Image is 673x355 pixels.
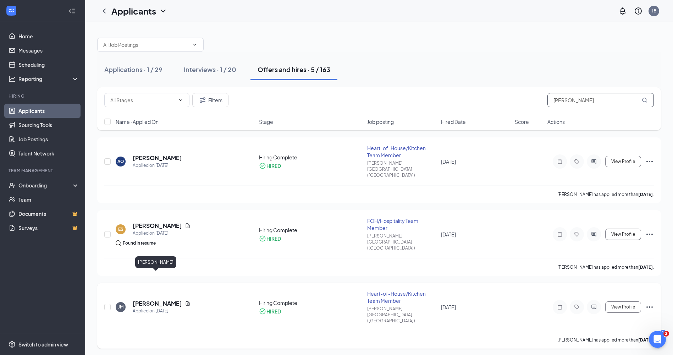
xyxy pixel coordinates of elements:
[18,75,79,82] div: Reporting
[259,299,363,306] div: Hiring Complete
[652,8,656,14] div: JB
[367,217,437,231] div: FOH/Hospitality Team Member
[9,182,16,189] svg: UserCheck
[259,154,363,161] div: Hiring Complete
[367,118,394,125] span: Job posting
[133,154,182,162] h5: [PERSON_NAME]
[9,341,16,348] svg: Settings
[117,158,124,164] div: AO
[18,207,79,221] a: DocumentsCrown
[367,290,437,304] div: Heart-of-House/Kitchen Team Member
[638,264,653,270] b: [DATE]
[663,331,669,337] span: 2
[441,231,456,237] span: [DATE]
[18,132,79,146] a: Job Postings
[557,191,654,197] p: [PERSON_NAME] has applied more than .
[590,304,598,310] svg: ActiveChat
[634,7,642,15] svg: QuestionInfo
[116,118,159,125] span: Name · Applied On
[110,96,175,104] input: All Stages
[547,118,565,125] span: Actions
[645,230,654,239] svg: Ellipses
[645,303,654,311] svg: Ellipses
[556,304,564,310] svg: Note
[649,331,666,348] iframe: Intercom live chat
[18,118,79,132] a: Sourcing Tools
[18,43,79,58] a: Messages
[645,157,654,166] svg: Ellipses
[611,159,635,164] span: View Profile
[590,231,598,237] svg: ActiveChat
[9,168,78,174] div: Team Management
[18,341,68,348] div: Switch to admin view
[18,192,79,207] a: Team
[266,235,281,242] div: HIRED
[133,162,182,169] div: Applied on [DATE]
[605,156,641,167] button: View Profile
[573,231,581,237] svg: Tag
[642,97,647,103] svg: MagnifyingGlass
[638,337,653,343] b: [DATE]
[573,159,581,164] svg: Tag
[100,7,109,15] svg: ChevronLeft
[116,240,121,246] img: search.bf7aa3482b7795d4f01b.svg
[441,304,456,310] span: [DATE]
[192,42,198,48] svg: ChevronDown
[259,162,266,169] svg: CheckmarkCircle
[159,7,167,15] svg: ChevronDown
[135,256,176,268] div: [PERSON_NAME]
[185,301,191,306] svg: Document
[259,118,273,125] span: Stage
[367,144,437,159] div: Heart-of-House/Kitchen Team Member
[68,7,76,15] svg: Collapse
[133,307,191,315] div: Applied on [DATE]
[133,300,182,307] h5: [PERSON_NAME]
[605,229,641,240] button: View Profile
[573,304,581,310] svg: Tag
[104,65,162,74] div: Applications · 1 / 29
[259,226,363,234] div: Hiring Complete
[118,304,123,310] div: JM
[557,337,654,343] p: [PERSON_NAME] has applied more than .
[590,159,598,164] svg: ActiveChat
[611,232,635,237] span: View Profile
[18,29,79,43] a: Home
[547,93,654,107] input: Search in offers and hires
[557,264,654,270] p: [PERSON_NAME] has applied more than .
[266,308,281,315] div: HIRED
[192,93,228,107] button: Filter Filters
[133,222,182,230] h5: [PERSON_NAME]
[618,7,627,15] svg: Notifications
[18,104,79,118] a: Applicants
[441,118,466,125] span: Hired Date
[133,230,191,237] div: Applied on [DATE]
[515,118,529,125] span: Score
[605,301,641,313] button: View Profile
[18,58,79,72] a: Scheduling
[638,192,653,197] b: [DATE]
[9,93,78,99] div: Hiring
[18,146,79,160] a: Talent Network
[259,308,266,315] svg: CheckmarkCircle
[660,330,666,336] div: 1
[18,221,79,235] a: SurveysCrown
[9,75,16,82] svg: Analysis
[123,240,156,247] div: Found in resume
[266,162,281,169] div: HIRED
[556,159,564,164] svg: Note
[185,223,191,229] svg: Document
[367,306,437,324] div: [PERSON_NAME][GEOGRAPHIC_DATA] ([GEOGRAPHIC_DATA])
[118,226,123,232] div: ES
[8,7,15,14] svg: WorkstreamLogo
[611,305,635,310] span: View Profile
[556,231,564,237] svg: Note
[258,65,330,74] div: Offers and hires · 5 / 163
[259,235,266,242] svg: CheckmarkCircle
[178,97,183,103] svg: ChevronDown
[18,182,73,189] div: Onboarding
[367,233,437,251] div: [PERSON_NAME][GEOGRAPHIC_DATA] ([GEOGRAPHIC_DATA])
[367,160,437,178] div: [PERSON_NAME][GEOGRAPHIC_DATA] ([GEOGRAPHIC_DATA])
[441,158,456,165] span: [DATE]
[184,65,236,74] div: Interviews · 1 / 20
